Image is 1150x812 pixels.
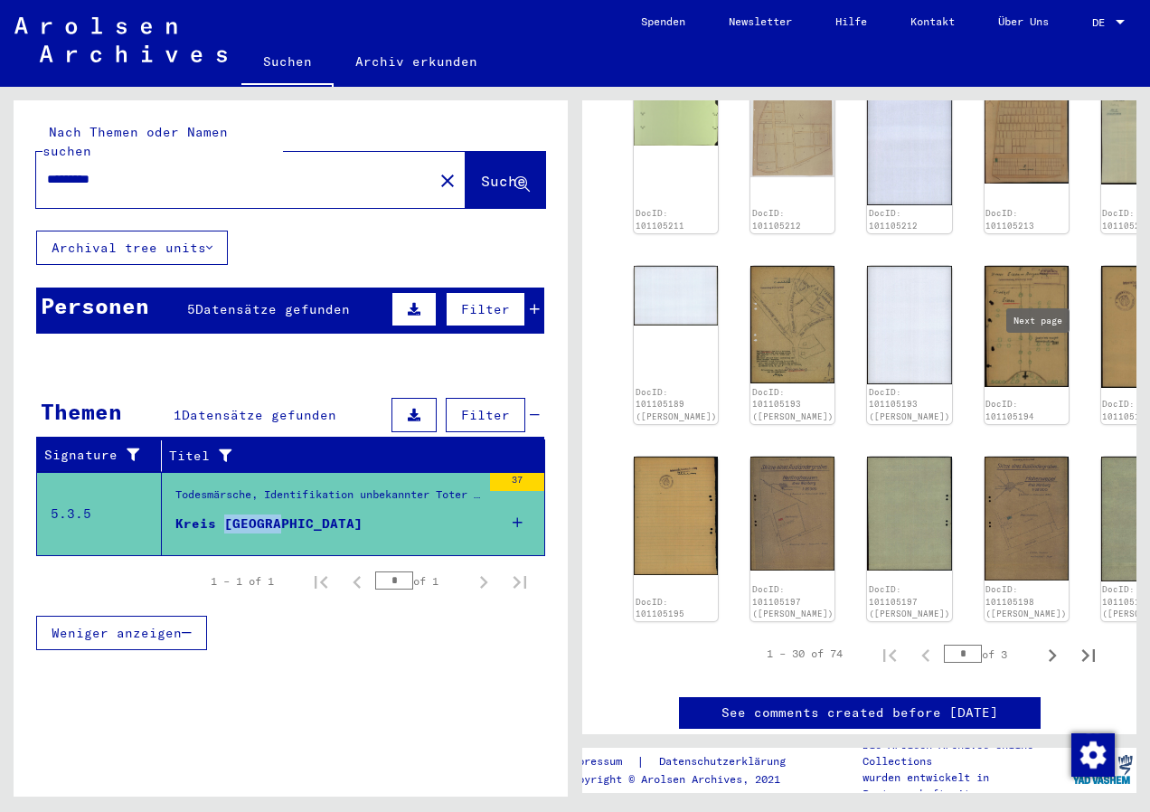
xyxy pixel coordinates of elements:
[634,86,718,146] img: 002.jpg
[565,771,807,788] p: Copyright © Arolsen Archives, 2021
[985,266,1069,387] img: 001.jpg
[908,636,944,672] button: Previous page
[752,584,834,618] a: DocID: 101105197 ([PERSON_NAME])
[1070,732,1114,776] div: Zustimmung ändern
[634,457,718,576] img: 002.jpg
[169,441,527,470] div: Titel
[1069,747,1136,792] img: yv_logo.png
[44,446,147,465] div: Signature
[187,301,195,317] span: 5
[862,737,1067,770] p: Die Arolsen Archives Online-Collections
[750,86,834,177] img: 001.jpg
[461,301,510,317] span: Filter
[645,752,807,771] a: Datenschutzerklärung
[985,584,1067,618] a: DocID: 101105198 ([PERSON_NAME])
[241,40,334,87] a: Suchen
[872,636,908,672] button: First page
[334,40,499,83] a: Archiv erkunden
[169,447,509,466] div: Titel
[767,646,843,662] div: 1 – 30 of 74
[303,563,339,600] button: First page
[636,387,717,421] a: DocID: 101105189 ([PERSON_NAME])
[175,515,363,533] div: Kreis [GEOGRAPHIC_DATA]
[867,457,951,571] img: 002.jpg
[429,162,466,198] button: Clear
[721,703,998,722] a: See comments created before [DATE]
[339,563,375,600] button: Previous page
[446,292,525,326] button: Filter
[481,172,526,190] span: Suche
[461,407,510,423] span: Filter
[466,563,502,600] button: Next page
[867,266,951,385] img: 002.jpg
[867,86,951,205] img: 002.jpg
[862,770,1067,802] p: wurden entwickelt in Partnerschaft mit
[1034,636,1070,672] button: Next page
[565,752,636,771] a: Impressum
[869,584,950,618] a: DocID: 101105197 ([PERSON_NAME])
[944,646,1034,663] div: of 3
[634,266,718,326] img: 002.jpg
[985,399,1034,421] a: DocID: 101105194
[869,387,950,421] a: DocID: 101105193 ([PERSON_NAME])
[175,486,481,512] div: Todesmärsche, Identifikation unbekannter Toter und NS-Prozesse > Todesmärsche / Identification of...
[869,208,918,231] a: DocID: 101105212
[752,387,834,421] a: DocID: 101105193 ([PERSON_NAME])
[14,17,227,62] img: Arolsen_neg.svg
[985,208,1034,231] a: DocID: 101105213
[446,398,525,432] button: Filter
[750,266,834,384] img: 001.jpg
[985,86,1069,184] img: 001.jpg
[42,124,228,159] mat-label: Nach Themen oder Namen suchen
[36,231,228,265] button: Archival tree units
[636,597,684,619] a: DocID: 101105195
[636,208,684,231] a: DocID: 101105211
[36,616,207,650] button: Weniger anzeigen
[985,457,1069,581] img: 001.jpg
[1092,16,1112,29] span: DE
[466,152,545,208] button: Suche
[752,208,801,231] a: DocID: 101105212
[195,301,350,317] span: Datensätze gefunden
[750,457,834,571] img: 001.jpg
[1071,733,1115,777] img: Zustimmung ändern
[52,625,182,641] span: Weniger anzeigen
[502,563,538,600] button: Last page
[41,289,149,322] div: Personen
[437,170,458,192] mat-icon: close
[565,752,807,771] div: |
[1070,636,1107,672] button: Last page
[44,441,165,470] div: Signature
